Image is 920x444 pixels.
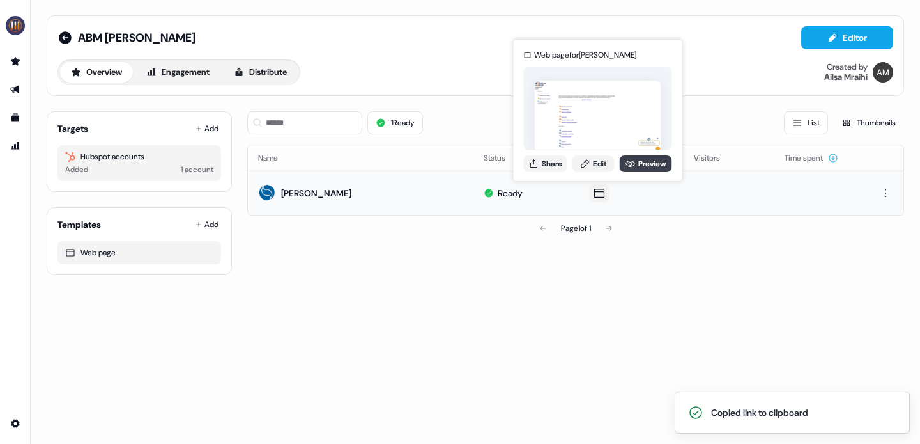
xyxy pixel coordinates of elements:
a: Go to prospects [5,51,26,72]
button: Time spent [785,147,838,170]
button: Editor [801,26,893,49]
button: Add [193,216,221,234]
button: Distribute [223,62,298,83]
button: List [784,111,828,134]
div: Hubspot accounts [65,150,213,163]
button: Thumbnails [833,111,904,134]
div: Created by [827,62,868,72]
button: Engagement [135,62,220,83]
div: Templates [57,218,101,231]
div: Page 1 of 1 [561,222,591,235]
button: Add [193,120,221,138]
div: 1 account [181,163,213,176]
div: Web page [65,246,213,259]
a: Go to templates [5,107,26,128]
button: Name [258,147,293,170]
button: Visitors [694,147,735,170]
span: ABM [PERSON_NAME] [78,30,195,45]
img: Ailsa [873,62,893,83]
div: Ailsa Mraihi [824,72,868,83]
div: Copied link to clipboard [711,406,808,419]
button: Overview [60,62,133,83]
div: Added [65,163,88,176]
a: Edit [572,155,615,172]
div: Ready [498,187,523,200]
a: Go to integrations [5,413,26,434]
a: Editor [801,33,893,46]
div: Web page for [PERSON_NAME] [534,49,636,61]
a: Go to attribution [5,136,26,156]
a: Go to outbound experience [5,79,26,100]
button: Status [484,147,521,170]
div: [PERSON_NAME] [281,187,351,200]
button: 1Ready [367,111,423,134]
img: asset preview [535,81,661,152]
a: Preview [620,155,672,172]
div: Targets [57,122,88,135]
button: Share [524,155,567,172]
